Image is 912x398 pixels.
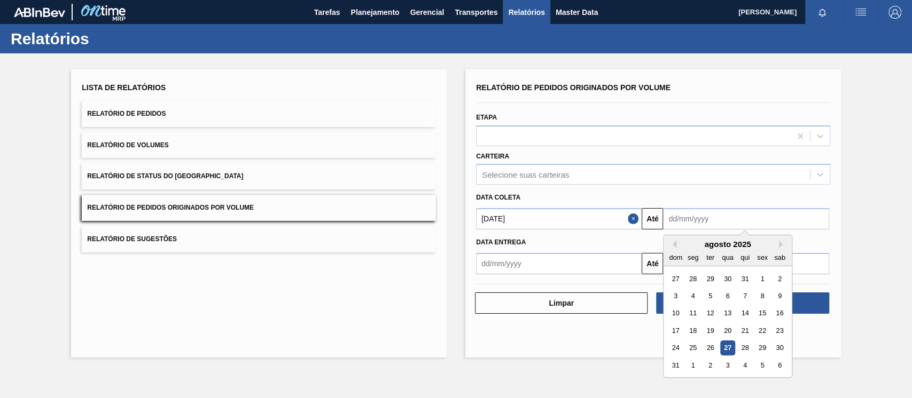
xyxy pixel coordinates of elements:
button: Relatório de Pedidos Originados por Volume [82,195,436,221]
button: Limpar [475,292,648,314]
div: Choose quarta-feira, 13 de agosto de 2025 [721,306,735,321]
div: Choose quarta-feira, 30 de julho de 2025 [721,272,735,286]
input: dd/mm/yyyy [476,208,642,229]
div: agosto 2025 [664,240,792,249]
span: Relatório de Volumes [87,141,168,149]
button: Relatório de Volumes [82,132,436,158]
label: Etapa [476,114,497,121]
div: dom [668,250,683,265]
div: sab [773,250,787,265]
div: Choose sábado, 2 de agosto de 2025 [773,272,787,286]
div: Choose sexta-feira, 1 de agosto de 2025 [755,272,770,286]
button: Relatório de Sugestões [82,226,436,252]
div: Choose segunda-feira, 1 de setembro de 2025 [686,358,700,372]
div: Choose quarta-feira, 27 de agosto de 2025 [721,341,735,355]
div: Choose domingo, 3 de agosto de 2025 [668,289,683,303]
div: Choose terça-feira, 26 de agosto de 2025 [703,341,718,355]
div: Choose sábado, 9 de agosto de 2025 [773,289,787,303]
label: Carteira [476,153,509,160]
span: Relatórios [508,6,544,19]
div: Choose sexta-feira, 5 de setembro de 2025 [755,358,770,372]
span: Relatório de Pedidos Originados por Volume [476,83,671,92]
span: Tarefas [314,6,340,19]
div: ter [703,250,718,265]
div: Choose sábado, 16 de agosto de 2025 [773,306,787,321]
span: Planejamento [350,6,399,19]
div: Choose sábado, 23 de agosto de 2025 [773,323,787,338]
div: Choose sábado, 30 de agosto de 2025 [773,341,787,355]
div: Choose segunda-feira, 28 de julho de 2025 [686,272,700,286]
span: Relatório de Sugestões [87,235,177,243]
button: Notificações [805,5,839,20]
button: Até [642,208,663,229]
input: dd/mm/yyyy [663,208,829,229]
div: Choose segunda-feira, 18 de agosto de 2025 [686,323,700,338]
span: Gerencial [410,6,445,19]
div: Choose quarta-feira, 6 de agosto de 2025 [721,289,735,303]
div: Choose quinta-feira, 21 de agosto de 2025 [738,323,752,338]
div: Choose sexta-feira, 15 de agosto de 2025 [755,306,770,321]
span: Master Data [556,6,598,19]
div: Choose terça-feira, 29 de julho de 2025 [703,272,718,286]
button: Download [656,292,829,314]
div: Choose segunda-feira, 11 de agosto de 2025 [686,306,700,321]
div: Choose segunda-feira, 25 de agosto de 2025 [686,341,700,355]
div: Choose segunda-feira, 4 de agosto de 2025 [686,289,700,303]
div: Choose sexta-feira, 29 de agosto de 2025 [755,341,770,355]
button: Relatório de Status do [GEOGRAPHIC_DATA] [82,163,436,189]
div: month 2025-08 [667,270,789,374]
div: Choose sábado, 6 de setembro de 2025 [773,358,787,372]
div: Choose domingo, 17 de agosto de 2025 [668,323,683,338]
div: Choose sexta-feira, 8 de agosto de 2025 [755,289,770,303]
input: dd/mm/yyyy [476,253,642,274]
div: Choose terça-feira, 2 de setembro de 2025 [703,358,718,372]
button: Next Month [779,241,786,248]
img: userActions [854,6,867,19]
div: Choose terça-feira, 19 de agosto de 2025 [703,323,718,338]
div: Choose quarta-feira, 20 de agosto de 2025 [721,323,735,338]
div: Choose domingo, 10 de agosto de 2025 [668,306,683,321]
div: Choose quinta-feira, 4 de setembro de 2025 [738,358,752,372]
div: qui [738,250,752,265]
span: Relatório de Pedidos [87,110,166,117]
img: TNhmsLtSVTkK8tSr43FrP2fwEKptu5GPRR3wAAAABJRU5ErkJggg== [14,7,65,17]
span: Data entrega [476,238,526,246]
div: sex [755,250,770,265]
div: Choose quinta-feira, 7 de agosto de 2025 [738,289,752,303]
button: Previous Month [669,241,676,248]
button: Até [642,253,663,274]
span: Relatório de Status do [GEOGRAPHIC_DATA] [87,172,243,180]
div: Choose domingo, 24 de agosto de 2025 [668,341,683,355]
div: Choose sexta-feira, 22 de agosto de 2025 [755,323,770,338]
div: Choose domingo, 31 de agosto de 2025 [668,358,683,372]
div: Choose terça-feira, 5 de agosto de 2025 [703,289,718,303]
div: qua [721,250,735,265]
div: Choose quinta-feira, 28 de agosto de 2025 [738,341,752,355]
div: Selecione suas carteiras [482,170,569,179]
button: Relatório de Pedidos [82,101,436,127]
h1: Relatórios [11,33,200,45]
div: Choose terça-feira, 12 de agosto de 2025 [703,306,718,321]
span: Relatório de Pedidos Originados por Volume [87,204,254,211]
div: Choose domingo, 27 de julho de 2025 [668,272,683,286]
div: Choose quarta-feira, 3 de setembro de 2025 [721,358,735,372]
button: Close [628,208,642,229]
div: Choose quinta-feira, 14 de agosto de 2025 [738,306,752,321]
img: Logout [888,6,901,19]
span: Lista de Relatórios [82,83,166,92]
div: Choose quinta-feira, 31 de julho de 2025 [738,272,752,286]
div: seg [686,250,700,265]
span: Data coleta [476,194,520,201]
span: Transportes [455,6,497,19]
